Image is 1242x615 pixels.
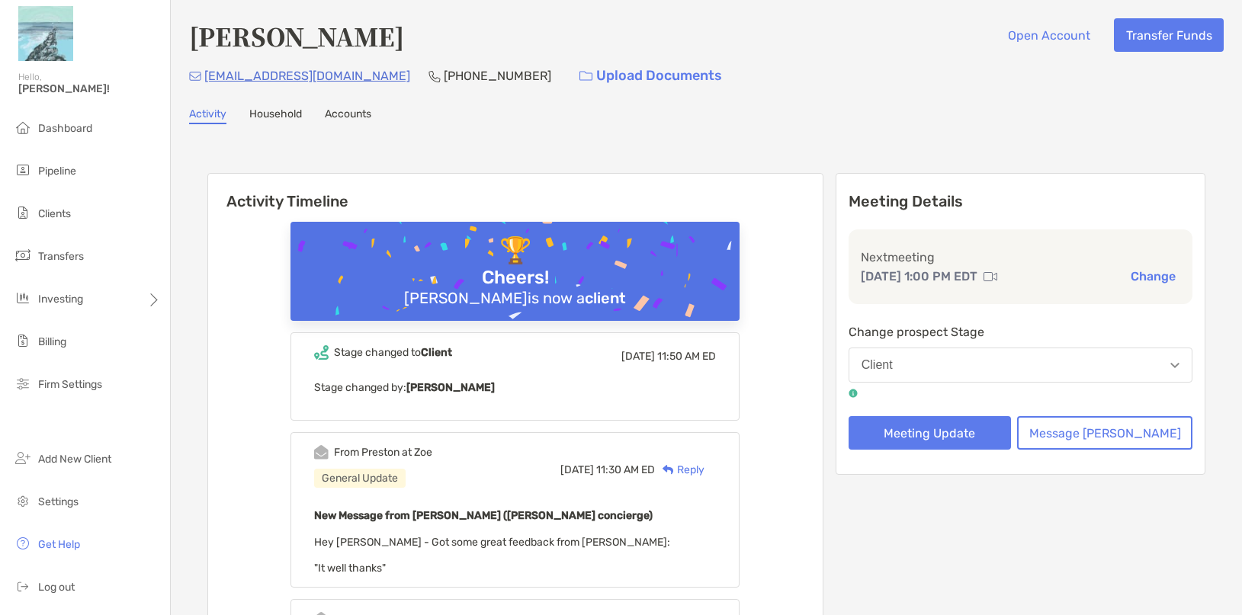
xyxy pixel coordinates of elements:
[862,358,893,372] div: Client
[849,389,858,398] img: tooltip
[398,289,632,307] div: [PERSON_NAME] is now a
[38,453,111,466] span: Add New Client
[14,534,32,553] img: get-help icon
[861,267,977,286] p: [DATE] 1:00 PM EDT
[189,72,201,81] img: Email Icon
[204,66,410,85] p: [EMAIL_ADDRESS][DOMAIN_NAME]
[663,465,674,475] img: Reply icon
[621,350,655,363] span: [DATE]
[14,449,32,467] img: add_new_client icon
[406,381,495,394] b: [PERSON_NAME]
[38,207,71,220] span: Clients
[657,350,716,363] span: 11:50 AM ED
[334,346,452,359] div: Stage changed to
[38,250,84,263] span: Transfers
[1170,363,1179,368] img: Open dropdown arrow
[314,445,329,460] img: Event icon
[14,246,32,264] img: transfers icon
[444,66,551,85] p: [PHONE_NUMBER]
[325,107,371,124] a: Accounts
[249,107,302,124] a: Household
[18,6,73,61] img: Zoe Logo
[314,378,716,397] p: Stage changed by:
[849,348,1192,383] button: Client
[1017,416,1192,450] button: Message [PERSON_NAME]
[1114,18,1224,52] button: Transfer Funds
[14,203,32,222] img: clients icon
[208,174,823,210] h6: Activity Timeline
[14,332,32,350] img: billing icon
[14,161,32,179] img: pipeline icon
[14,118,32,136] img: dashboard icon
[849,416,1011,450] button: Meeting Update
[428,70,441,82] img: Phone Icon
[996,18,1102,52] button: Open Account
[861,248,1180,267] p: Next meeting
[314,536,670,575] span: Hey [PERSON_NAME] - Got some great feedback from [PERSON_NAME]: "It well thanks"
[189,18,404,53] h4: [PERSON_NAME]
[334,446,432,459] div: From Preston at Zoe
[655,462,704,478] div: Reply
[189,107,226,124] a: Activity
[38,293,83,306] span: Investing
[14,374,32,392] img: firm-settings icon
[38,581,75,594] span: Log out
[579,71,592,82] img: button icon
[14,492,32,510] img: settings icon
[570,59,732,92] a: Upload Documents
[14,289,32,307] img: investing icon
[585,289,626,307] b: client
[596,463,655,476] span: 11:30 AM ED
[314,509,653,522] b: New Message from [PERSON_NAME] ([PERSON_NAME] concierge)
[560,463,594,476] span: [DATE]
[38,495,79,508] span: Settings
[1126,268,1180,284] button: Change
[314,345,329,360] img: Event icon
[314,469,406,488] div: General Update
[38,122,92,135] span: Dashboard
[38,538,80,551] span: Get Help
[493,235,538,267] div: 🏆
[18,82,161,95] span: [PERSON_NAME]!
[38,378,102,391] span: Firm Settings
[38,165,76,178] span: Pipeline
[849,322,1192,341] p: Change prospect Stage
[476,267,555,289] div: Cheers!
[38,335,66,348] span: Billing
[421,346,452,359] b: Client
[849,192,1192,211] p: Meeting Details
[14,577,32,595] img: logout icon
[984,271,997,283] img: communication type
